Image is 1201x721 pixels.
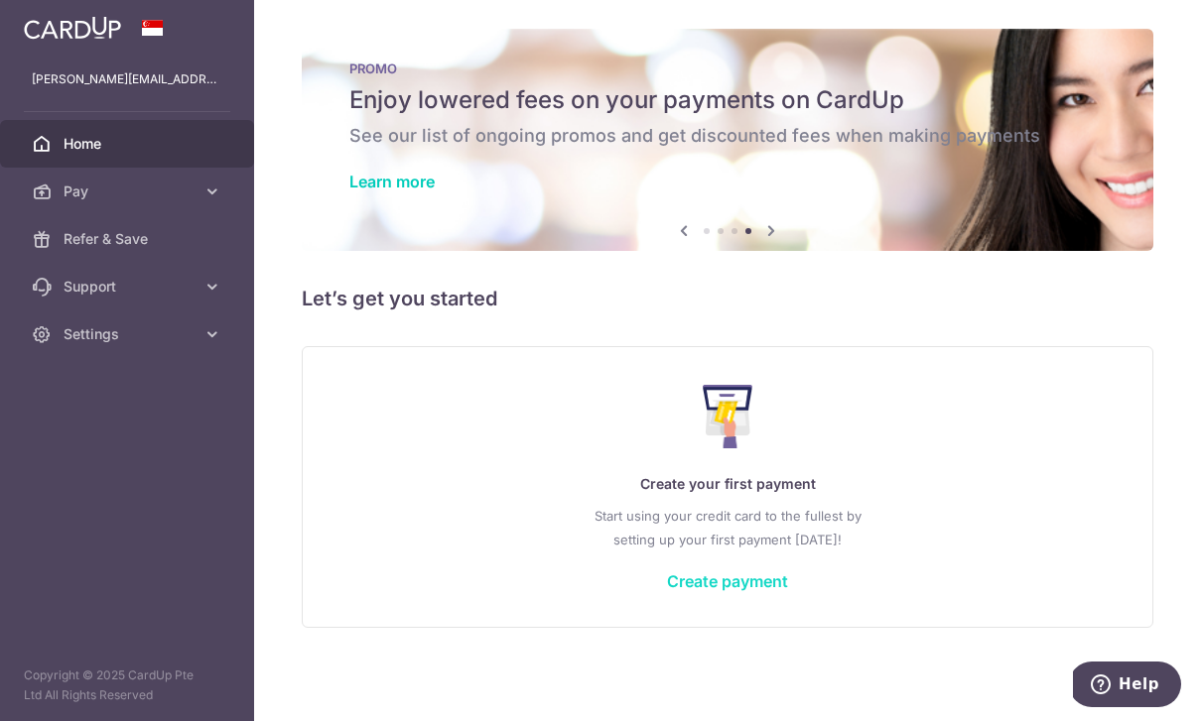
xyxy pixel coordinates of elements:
span: Support [64,277,195,297]
span: Settings [64,324,195,344]
img: CardUp [24,16,121,40]
span: Pay [64,181,195,201]
h6: See our list of ongoing promos and get discounted fees when making payments [349,124,1106,148]
iframe: Opens a widget where you can find more information [1073,661,1181,711]
p: Create your first payment [342,472,1113,496]
h5: Let’s get you started [302,283,1153,314]
span: Refer & Save [64,229,195,249]
a: Create payment [667,571,788,591]
p: [PERSON_NAME][EMAIL_ADDRESS][DOMAIN_NAME] [32,69,222,89]
p: PROMO [349,60,1106,76]
span: Home [64,134,195,154]
p: Start using your credit card to the fullest by setting up your first payment [DATE]! [342,504,1113,551]
a: Learn more [349,172,435,191]
img: Latest Promos banner [302,29,1153,251]
h5: Enjoy lowered fees on your payments on CardUp [349,84,1106,116]
img: Make Payment [703,385,753,448]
